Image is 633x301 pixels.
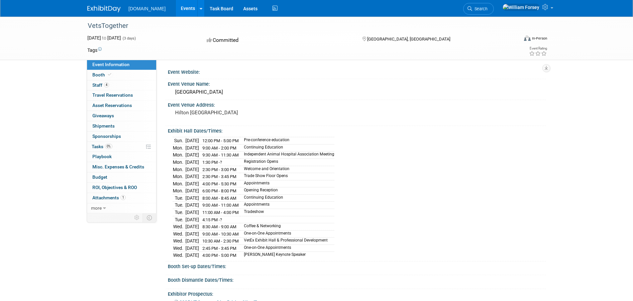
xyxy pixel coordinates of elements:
[185,216,199,223] td: [DATE]
[87,203,156,213] a: more
[472,6,487,11] span: Search
[173,216,185,223] td: Tue.
[173,159,185,166] td: Mon.
[185,230,199,238] td: [DATE]
[220,217,222,222] span: ?
[173,87,541,97] div: [GEOGRAPHIC_DATA]
[185,194,199,202] td: [DATE]
[87,152,156,162] a: Playbook
[92,72,113,77] span: Booth
[185,202,199,209] td: [DATE]
[185,144,199,151] td: [DATE]
[87,80,156,90] a: Staff4
[185,223,199,231] td: [DATE]
[202,181,236,186] span: 4:00 PM - 5:30 PM
[108,73,111,76] i: Booth reservation complete
[367,37,450,42] span: [GEOGRAPHIC_DATA], [GEOGRAPHIC_DATA]
[173,252,185,259] td: Wed.
[240,173,334,180] td: Trade Show Floor Opens
[185,137,199,145] td: [DATE]
[173,245,185,252] td: Wed.
[87,162,156,172] a: Misc. Expenses & Credits
[524,36,531,41] img: Format-Inperson.png
[87,183,156,193] a: ROI, Objectives & ROO
[92,154,112,159] span: Playbook
[532,36,547,41] div: In-Person
[92,185,137,190] span: ROI, Objectives & ROO
[87,35,121,41] span: [DATE] [DATE]
[91,205,102,211] span: more
[202,246,236,251] span: 2:45 PM - 3:45 PM
[122,36,136,41] span: (3 days)
[240,202,334,209] td: Appointments
[173,144,185,151] td: Mon.
[173,166,185,173] td: Mon.
[92,62,130,67] span: Event Information
[240,194,334,202] td: Continuing Education
[87,101,156,111] a: Asset Reservations
[168,275,546,283] div: Booth Dismantle Dates/Times:
[202,160,222,165] span: 1:30 PM -
[143,213,156,222] td: Toggle Event Tabs
[87,172,156,182] a: Budget
[121,195,126,200] span: 1
[240,159,334,166] td: Registration Opens
[240,209,334,216] td: Tradeshow
[92,144,112,149] span: Tasks
[240,137,334,145] td: Pre-conference education
[173,238,185,245] td: Wed.
[92,103,132,108] span: Asset Reservations
[101,35,107,41] span: to
[168,289,546,297] div: Exhibitor Prospectus:
[173,187,185,195] td: Mon.
[220,160,222,165] span: ?
[185,252,199,259] td: [DATE]
[92,164,144,169] span: Misc. Expenses & Credits
[185,159,199,166] td: [DATE]
[168,261,546,270] div: Booth Set-up Dates/Times:
[240,187,334,195] td: Opening Reception
[205,35,352,46] div: Committed
[202,188,236,193] span: 6:00 PM - 8:00 PM
[104,82,109,87] span: 4
[202,253,236,258] span: 4:00 PM - 5:00 PM
[240,238,334,245] td: VetEx Exhibit Hall & Professional Development
[185,209,199,216] td: [DATE]
[129,6,166,11] span: [DOMAIN_NAME]
[202,196,236,201] span: 8:00 AM - 8:45 AM
[185,238,199,245] td: [DATE]
[173,173,185,180] td: Mon.
[240,223,334,231] td: Coffee & Networking
[240,151,334,159] td: Independent Animal Hospital Association Meeting
[175,110,318,116] pre: Hilton [GEOGRAPHIC_DATA]
[87,142,156,152] a: Tasks0%
[240,230,334,238] td: One-on-One Appointments
[185,173,199,180] td: [DATE]
[185,166,199,173] td: [DATE]
[502,4,540,11] img: William Forsey
[240,166,334,173] td: Welcome and Orientation
[87,111,156,121] a: Giveaways
[173,230,185,238] td: Wed.
[92,92,133,98] span: Travel Reservations
[173,223,185,231] td: Wed.
[87,6,121,12] img: ExhibitDay
[87,132,156,142] a: Sponsorships
[173,137,185,145] td: Sun.
[87,193,156,203] a: Attachments1
[185,187,199,195] td: [DATE]
[173,180,185,187] td: Mon.
[240,144,334,151] td: Continuing Education
[168,126,546,134] div: Exhibit Hall Dates/Times:
[185,151,199,159] td: [DATE]
[240,245,334,252] td: One-on-One Appointments
[168,100,546,108] div: Event Venue Address:
[92,195,126,200] span: Attachments
[131,213,143,222] td: Personalize Event Tab Strip
[202,239,239,244] span: 10:30 AM - 2:30 PM
[202,174,236,179] span: 2:30 PM - 3:45 PM
[202,167,236,172] span: 2:30 PM - 3:00 PM
[87,70,156,80] a: Booth
[463,3,494,15] a: Search
[87,47,102,53] td: Tags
